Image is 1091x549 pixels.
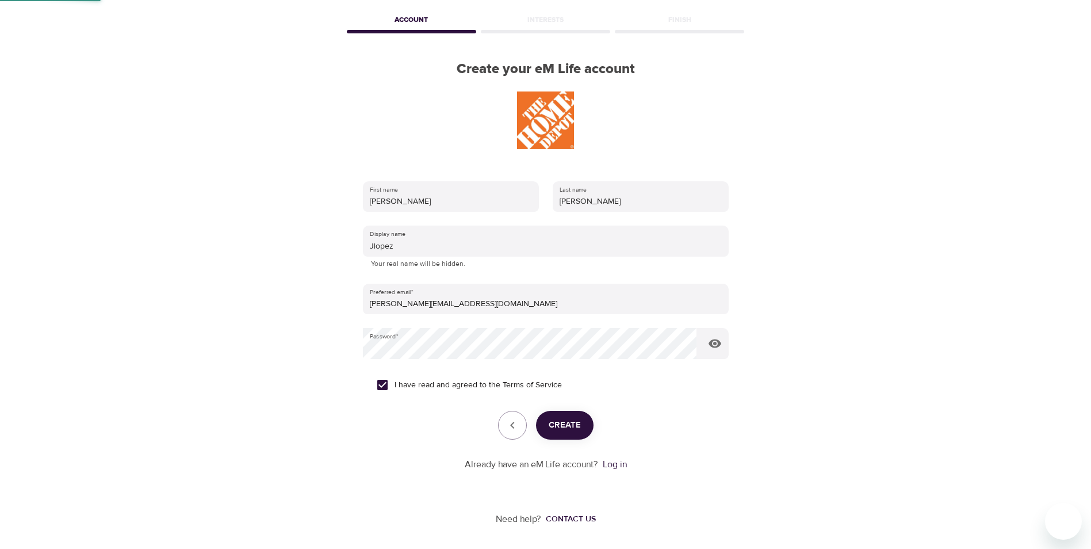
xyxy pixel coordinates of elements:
a: Log in [603,459,627,470]
span: I have read and agreed to the [395,379,562,391]
p: Already have an eM Life account? [465,458,598,471]
h2: Create your eM Life account [344,61,747,78]
iframe: Button to launch messaging window [1045,503,1082,540]
div: Contact us [546,513,596,525]
span: Create [549,418,581,433]
img: THD%20Logo.JPG [517,91,575,149]
p: Your real name will be hidden. [371,258,721,270]
a: Terms of Service [503,379,562,391]
button: Create [536,411,594,440]
p: Need help? [496,513,541,526]
a: Contact us [541,513,596,525]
